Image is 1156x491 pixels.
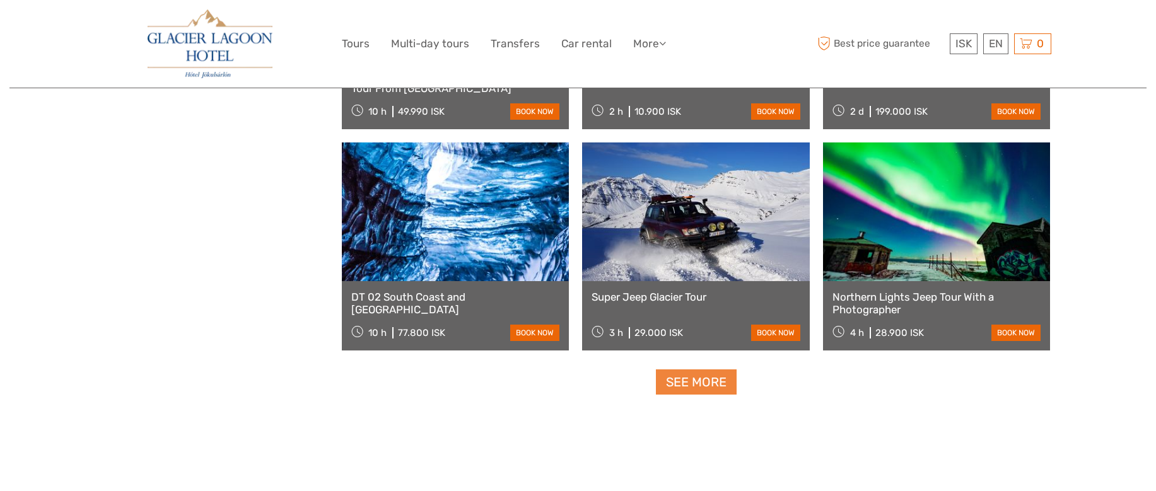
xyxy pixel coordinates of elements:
[398,327,445,338] div: 77.800 ISK
[368,106,387,117] span: 10 h
[491,35,540,53] a: Transfers
[609,327,623,338] span: 3 h
[991,103,1041,120] a: book now
[368,327,387,338] span: 10 h
[832,291,1041,316] a: Northern Lights Jeep Tour With a Photographer
[850,327,864,338] span: 4 h
[592,291,800,303] a: Super Jeep Glacier Tour
[510,325,559,341] a: book now
[609,106,623,117] span: 2 h
[875,106,928,117] div: 199.000 ISK
[510,103,559,120] a: book now
[148,9,272,78] img: 2790-86ba44ba-e5e5-4a53-8ab7-28051417b7bc_logo_big.jpg
[351,291,560,316] a: DT 02 South Coast and [GEOGRAPHIC_DATA]
[398,106,445,117] div: 49.990 ISK
[633,35,666,53] a: More
[751,325,800,341] a: book now
[18,22,143,32] p: We're away right now. Please check back later!
[342,35,370,53] a: Tours
[955,37,972,50] span: ISK
[145,20,160,35] button: Open LiveChat chat widget
[634,106,681,117] div: 10.900 ISK
[850,106,864,117] span: 2 d
[875,327,924,338] div: 28.900 ISK
[815,33,947,54] span: Best price guarantee
[983,33,1008,54] div: EN
[991,325,1041,341] a: book now
[391,35,469,53] a: Multi-day tours
[561,35,612,53] a: Car rental
[1035,37,1046,50] span: 0
[656,369,737,395] a: See more
[634,327,683,338] div: 29.000 ISK
[751,103,800,120] a: book now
